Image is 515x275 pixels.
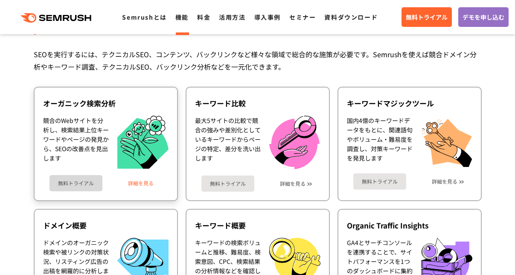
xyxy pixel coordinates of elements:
a: 機能 [175,13,189,21]
a: 導入事例 [254,13,281,21]
div: キーワードマジックツール [347,98,472,108]
img: キーワード比較 [269,116,320,169]
a: 詳細を見る [280,181,306,187]
a: 無料トライアル [201,176,254,192]
a: セミナー [289,13,316,21]
a: 詳細を見る [128,180,154,186]
a: 無料トライアル [353,173,406,190]
span: デモを申し込む [463,12,504,22]
div: 競合のWebサイトを分析し、検索結果上位キーワードやページの発見から、SEOの改善点を見出します [43,116,109,169]
a: 無料トライアル [402,7,452,27]
div: キーワード比較 [195,98,320,108]
a: Semrushとは [122,13,166,21]
div: 国内4億のキーワードデータをもとに、関連語句やボリューム・難易度を調査し、対策キーワードを発見します [347,116,413,167]
div: Organic Traffic Insights [347,220,472,231]
div: SEOを実行するには、テクニカルSEO、コンテンツ、バックリンクなど様々な領域で総合的な施策が必要です。Semrushを使えば競合ドメイン分析やキーワード調査、テクニカルSEO、バックリンク分析... [34,48,482,73]
a: 料金 [197,13,210,21]
a: 詳細を見る [432,178,457,184]
img: オーガニック検索分析 [117,116,169,169]
a: 無料トライアル [49,175,102,191]
div: ドメイン概要 [43,220,169,231]
div: キーワード概要 [195,220,320,231]
a: デモを申し込む [458,7,509,27]
div: オーガニック検索分析 [43,98,169,108]
a: 資料ダウンロード [324,13,378,21]
a: 活用方法 [219,13,245,21]
img: キーワードマジックツール [421,116,472,167]
span: 無料トライアル [406,12,448,22]
div: 最大5サイトの比較で競合の強みや差別化としているキーワードからページの特定、差分を洗い出します [195,116,261,169]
